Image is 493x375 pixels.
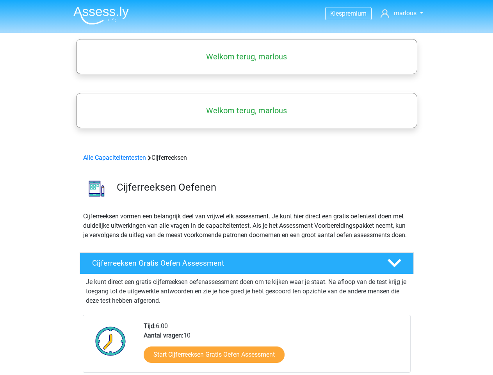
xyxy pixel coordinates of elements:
div: Cijferreeksen [80,153,413,162]
span: Kies [330,10,342,17]
b: Aantal vragen: [144,332,183,339]
span: marlous [394,9,416,17]
span: premium [342,10,367,17]
a: Start Cijferreeksen Gratis Oefen Assessment [144,346,285,363]
p: Je kunt direct een gratis cijferreeksen oefenassessment doen om te kijken waar je staat. Na afloo... [86,277,408,305]
h5: Welkom terug, marlous [80,52,413,61]
a: Cijferreeksen Gratis Oefen Assessment [77,252,417,274]
img: Assessly [73,6,129,25]
h4: Cijferreeksen Gratis Oefen Assessment [92,259,375,268]
b: Tijd: [144,322,156,330]
img: Klok [91,321,130,361]
h5: Welkom terug, marlous [80,106,413,115]
a: Alle Capaciteitentesten [83,154,146,161]
a: Kiespremium [326,8,371,19]
img: cijferreeksen [80,172,113,205]
p: Cijferreeksen vormen een belangrijk deel van vrijwel elk assessment. Je kunt hier direct een grat... [83,212,410,240]
h3: Cijferreeksen Oefenen [117,181,408,193]
a: marlous [377,9,426,18]
div: 6:00 10 [138,321,410,372]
